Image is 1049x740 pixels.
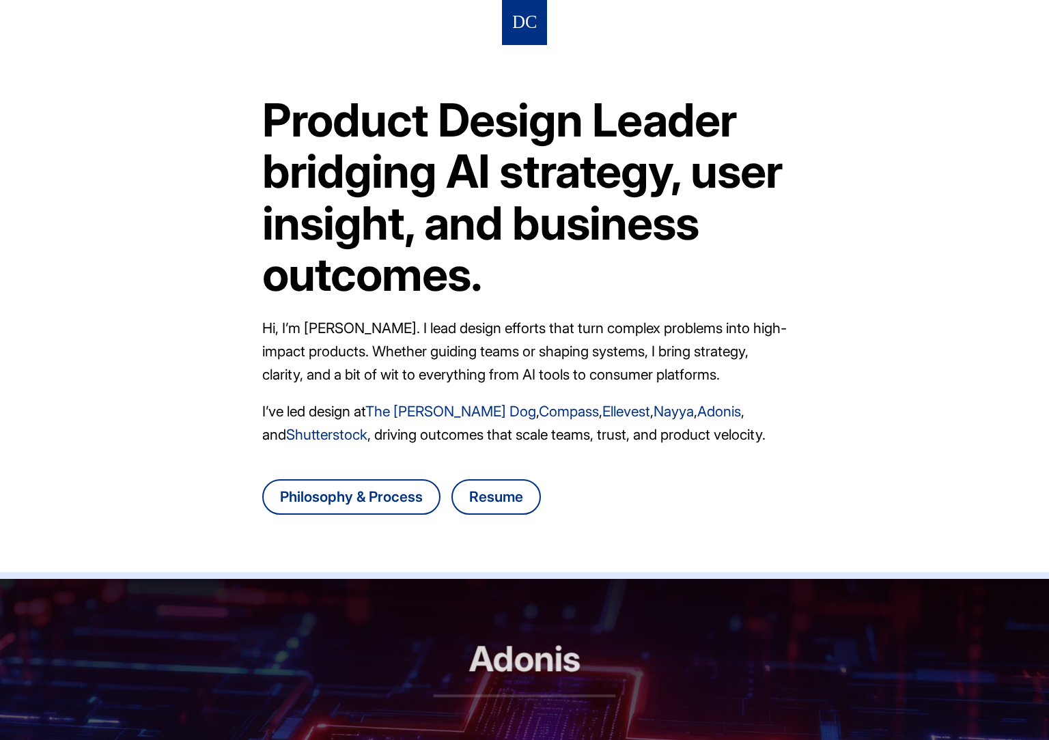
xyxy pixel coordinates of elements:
a: Ellevest [602,403,650,420]
img: Logo [513,10,536,35]
a: Adonis [697,403,741,420]
h1: Product Design Leader bridging AI strategy, user insight, and business outcomes. [262,94,787,300]
a: Compass [539,403,599,420]
p: Hi, I’m [PERSON_NAME]. I lead design efforts that turn complex problems into high-impact products... [262,317,787,386]
a: The [PERSON_NAME] Dog [365,403,536,420]
p: I’ve led design at , , , , , and , driving outcomes that scale teams, trust, and product velocity. [262,400,787,446]
a: Download Danny Chang's resume as a PDF file [451,479,541,515]
h2: Adonis [434,639,616,697]
a: Go to Danny Chang's design philosophy and process page [262,479,440,515]
a: Nayya [654,403,694,420]
a: Shutterstock [286,426,367,443]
